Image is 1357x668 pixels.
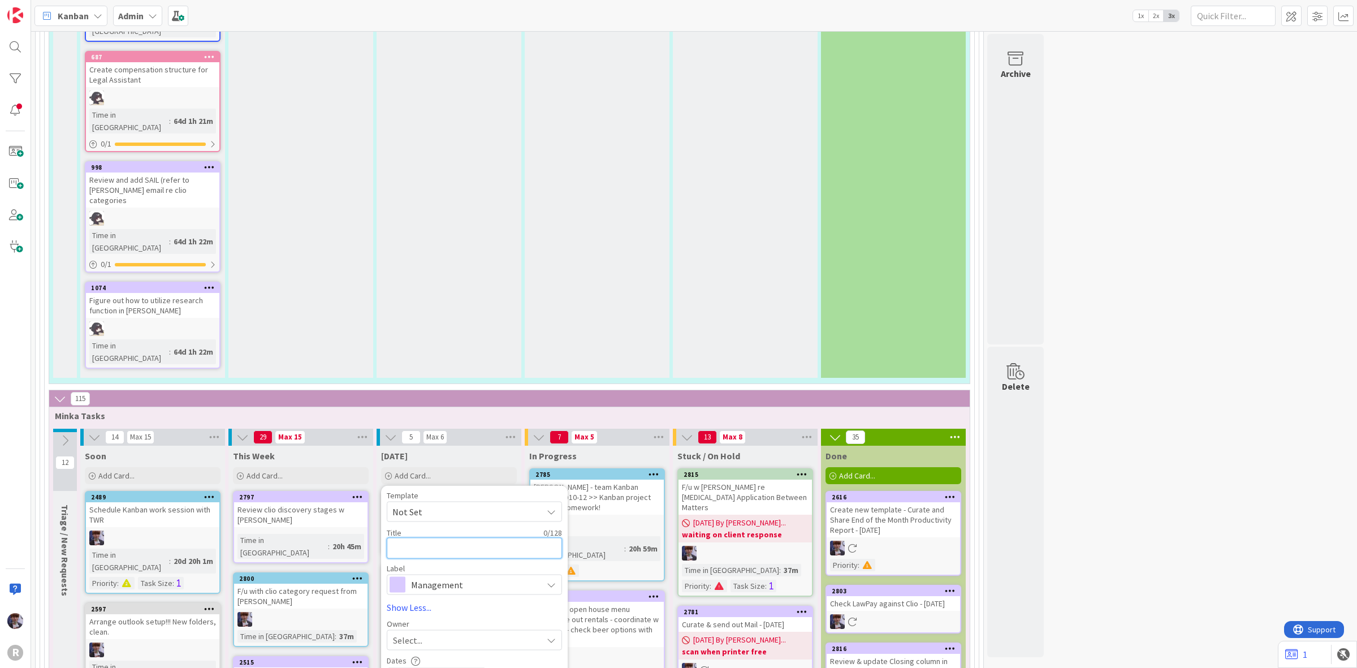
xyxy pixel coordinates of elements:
div: Archive [1001,67,1031,80]
div: R [7,645,23,661]
div: 687Create compensation structure for Legal Assistant [86,52,219,87]
div: 2815F/u w [PERSON_NAME] re [MEDICAL_DATA] Application Between Matters [678,469,812,515]
div: 2781 [684,608,812,616]
span: : [779,564,781,576]
span: : [169,346,171,358]
div: KN [86,211,219,226]
span: : [169,555,171,567]
div: 2816 [832,645,960,653]
span: Label [387,564,405,572]
span: : [169,115,171,127]
div: 2781 [678,607,812,617]
div: 2815 [684,471,812,479]
span: Triage / New Requests [59,505,71,596]
div: 0/1 [86,257,219,271]
div: 2597 [91,605,219,613]
span: Minka Tasks [55,410,956,421]
div: 2489 [91,493,219,501]
div: [PERSON_NAME] - team Kanban session @10-12 >> Kanban project card for homework! [530,480,664,515]
span: 2x [1148,10,1164,21]
span: 12 [55,456,75,469]
div: F/u with clio category request from [PERSON_NAME] [234,584,368,609]
span: Not Set [392,505,534,519]
div: ML [827,614,960,629]
a: Show Less... [387,600,562,614]
span: 14 [105,430,124,444]
div: KN [86,321,219,336]
div: 2797Review clio discovery stages w [PERSON_NAME] [234,492,368,527]
div: ML [827,541,960,555]
div: 2616 [832,493,960,501]
div: Time in [GEOGRAPHIC_DATA] [89,339,169,364]
a: 998Review and add SAIL (refer to [PERSON_NAME] email re clio categoriesKNTime in [GEOGRAPHIC_DATA... [85,161,221,273]
div: 2489 [86,492,219,502]
div: 2800 [239,575,368,583]
span: : [117,577,119,589]
div: Task Size [731,580,765,592]
div: 2815 [678,469,812,480]
img: ML [7,613,23,629]
span: Add Card... [395,471,431,481]
b: waiting on client response [682,529,809,540]
div: Max 6 [426,434,444,440]
span: 5 [401,430,421,444]
div: Priority [89,577,117,589]
div: 2797 [239,493,368,501]
div: 2783Decide on open house menu etc./figure out rentals - coordinate w KA & KPN - check beer option... [530,592,664,647]
span: 0 / 1 [101,138,111,150]
div: 2785[PERSON_NAME] - team Kanban session @10-12 >> Kanban project card for homework! [530,469,664,515]
span: In Progress [529,450,577,462]
span: Owner [387,619,409,627]
img: ML [89,531,104,545]
span: 1x [1133,10,1148,21]
span: 29 [253,430,273,444]
div: Figure out how to utilize research function in [PERSON_NAME] [86,293,219,318]
span: : [858,559,859,571]
div: 2597 [86,604,219,614]
b: Admin [118,10,144,21]
span: Kanban [58,9,89,23]
div: 687 [91,53,219,61]
span: Add Card... [839,471,875,481]
span: Add Card... [98,471,135,481]
span: This Week [233,450,275,462]
div: Time in [GEOGRAPHIC_DATA] [682,564,779,576]
div: Priority [682,580,710,592]
img: KN [89,211,104,226]
div: Priority [830,559,858,571]
div: 64d 1h 21m [171,115,216,127]
a: 2616Create new template - Curate and Share End of the Month Productivity Report - [DATE]MLPriority: [826,491,961,576]
div: 2800 [234,574,368,584]
div: 2781Curate & send out Mail - [DATE] [678,607,812,632]
span: : [624,542,626,555]
div: Time in [GEOGRAPHIC_DATA] [89,109,169,133]
span: Today [381,450,408,462]
span: Management [411,576,537,592]
div: KN [86,90,219,105]
div: Arrange outlook setup!!! New folders, clean. [86,614,219,639]
div: ML [86,643,219,657]
div: 2515 [239,658,368,666]
div: 2797 [234,492,368,502]
div: 20d 20h 1m [171,555,216,567]
span: Dates [387,657,407,665]
span: Soon [85,450,106,462]
div: Max 5 [574,434,594,440]
div: Time in [GEOGRAPHIC_DATA] [534,536,624,561]
span: Stuck / On Hold [677,450,740,462]
a: 2803Check LawPay against Clio - [DATE]ML [826,585,961,633]
div: F/u w [PERSON_NAME] re [MEDICAL_DATA] Application Between Matters [678,480,812,515]
div: Time in [GEOGRAPHIC_DATA] [89,549,169,574]
div: 2803Check LawPay against Clio - [DATE] [827,586,960,611]
a: 1074Figure out how to utilize research function in [PERSON_NAME]KNTime in [GEOGRAPHIC_DATA]:64d 1... [85,282,221,369]
div: Max 8 [723,434,742,440]
span: : [710,580,711,592]
b: scan when printer free [682,646,809,657]
span: Select... [393,633,422,647]
img: ML [237,612,252,627]
span: 7 [550,430,569,444]
span: Support [24,2,51,15]
span: 35 [846,430,865,444]
span: 13 [698,430,717,444]
div: Create new template - Curate and Share End of the Month Productivity Report - [DATE] [827,502,960,537]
